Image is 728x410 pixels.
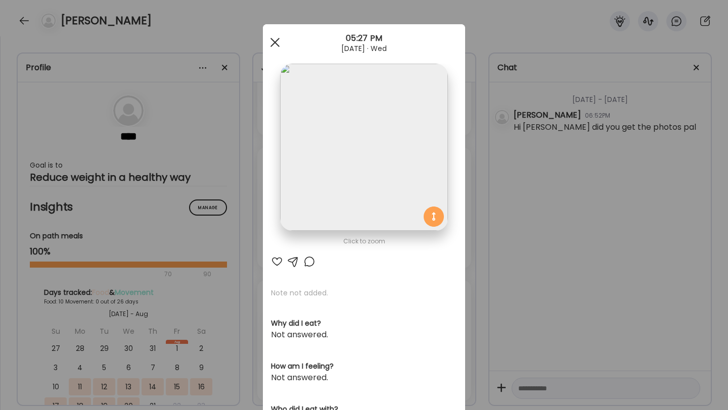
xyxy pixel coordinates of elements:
[271,361,457,372] h3: How am I feeling?
[271,372,457,384] div: Not answered.
[271,318,457,329] h3: Why did I eat?
[271,235,457,247] div: Click to zoom
[263,44,465,53] div: [DATE] · Wed
[263,32,465,44] div: 05:27 PM
[280,64,447,231] img: images%2FqXFc7aMTU5fNNZiMnXpPEgEZiJe2%2FKSgFgvRIxOSa0Al23ycC%2FVi2OmouvAlhidBWsVL3Q_1080
[271,288,457,298] p: Note not added.
[271,329,457,341] div: Not answered.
